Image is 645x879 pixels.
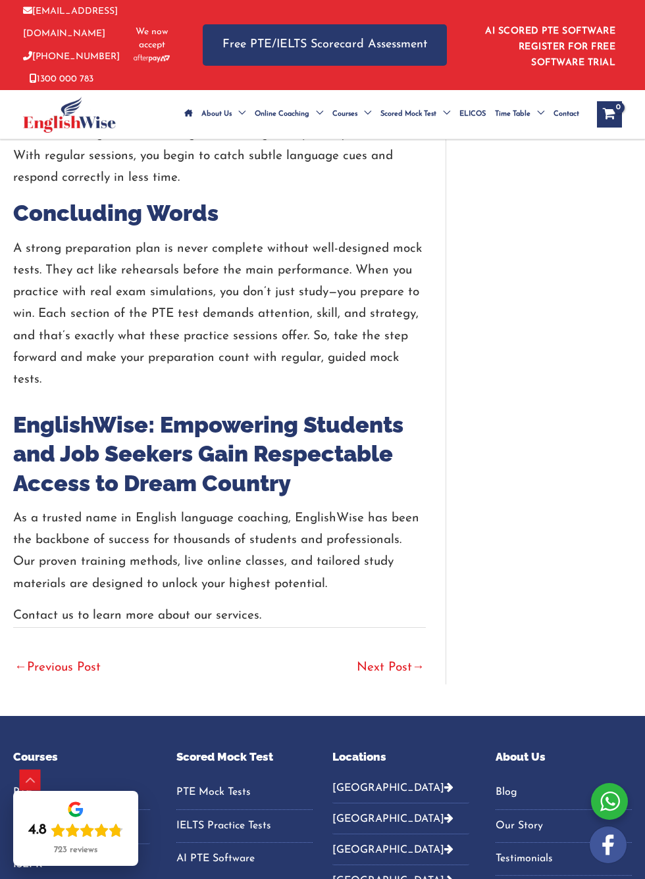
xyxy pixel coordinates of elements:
[332,91,357,137] span: Courses
[332,782,469,803] button: [GEOGRAPHIC_DATA]
[30,74,93,84] a: 1300 000 783
[176,749,313,766] p: Scored Mock Test
[549,91,584,137] a: Contact
[590,826,627,863] img: white-facebook.png
[13,782,150,809] nav: Menu
[332,749,469,766] p: Locations
[14,661,27,674] span: ←
[328,91,376,137] a: CoursesMenu Toggle
[490,91,549,137] a: Time TableMenu Toggle
[134,26,170,52] span: We now accept
[309,91,323,137] span: Menu Toggle
[13,124,426,189] p: This section is great for building multitasking ability and quick recall. With regular sessions, ...
[13,238,426,391] p: A strong preparation plan is never complete without well-designed mock tests. They act like rehea...
[134,55,170,62] img: Afterpay-Logo
[357,654,425,683] a: Next Post
[455,91,490,137] a: ELICOS
[597,101,622,128] a: View Shopping Cart, empty
[380,91,436,137] span: Scored Mock Test
[13,627,426,684] nav: Post navigation
[255,91,309,137] span: Online Coaching
[13,199,426,227] h2: Concluding Words
[376,91,455,137] a: Scored Mock TestMenu Toggle
[14,654,101,683] a: Previous Post
[176,848,313,870] a: AI PTE Software
[28,821,123,840] div: Rating: 4.8 out of 5
[332,803,469,834] button: [GEOGRAPHIC_DATA]
[176,782,313,870] nav: Menu
[412,661,425,674] span: →
[176,782,313,803] a: PTE Mock Tests
[436,91,450,137] span: Menu Toggle
[180,91,584,137] nav: Site Navigation: Main Menu
[232,91,245,137] span: Menu Toggle
[23,97,116,133] img: cropped-ew-logo
[13,605,426,627] p: Contact us to learn more about our services.
[459,91,486,137] span: ELICOS
[357,91,371,137] span: Menu Toggle
[250,91,328,137] a: Online CoachingMenu Toggle
[496,848,632,870] a: Testimonials
[554,91,579,137] span: Contact
[203,24,447,66] a: Free PTE/IELTS Scorecard Assessment
[496,749,632,766] p: About Us
[13,508,426,595] p: As a trusted name in English language coaching, EnglishWise has been the backbone of success for ...
[495,91,530,137] span: Time Table
[13,410,426,498] h2: EnglishWise: Empowering Students and Job Seekers Gain Respectable Access to Dream Country
[473,16,622,74] aside: Header Widget 1
[13,782,150,803] a: PTE
[496,782,632,803] a: Blog
[496,815,632,837] a: Our Story
[176,815,313,837] a: IELTS Practice Tests
[485,26,615,68] a: AI SCORED PTE SOFTWARE REGISTER FOR FREE SOFTWARE TRIAL
[23,52,120,62] a: [PHONE_NUMBER]
[23,7,118,39] a: [EMAIL_ADDRESS][DOMAIN_NAME]
[13,749,150,766] p: Courses
[28,821,47,840] div: 4.8
[201,91,232,137] span: About Us
[197,91,250,137] a: About UsMenu Toggle
[332,834,469,865] button: [GEOGRAPHIC_DATA]
[54,845,97,855] div: 723 reviews
[530,91,544,137] span: Menu Toggle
